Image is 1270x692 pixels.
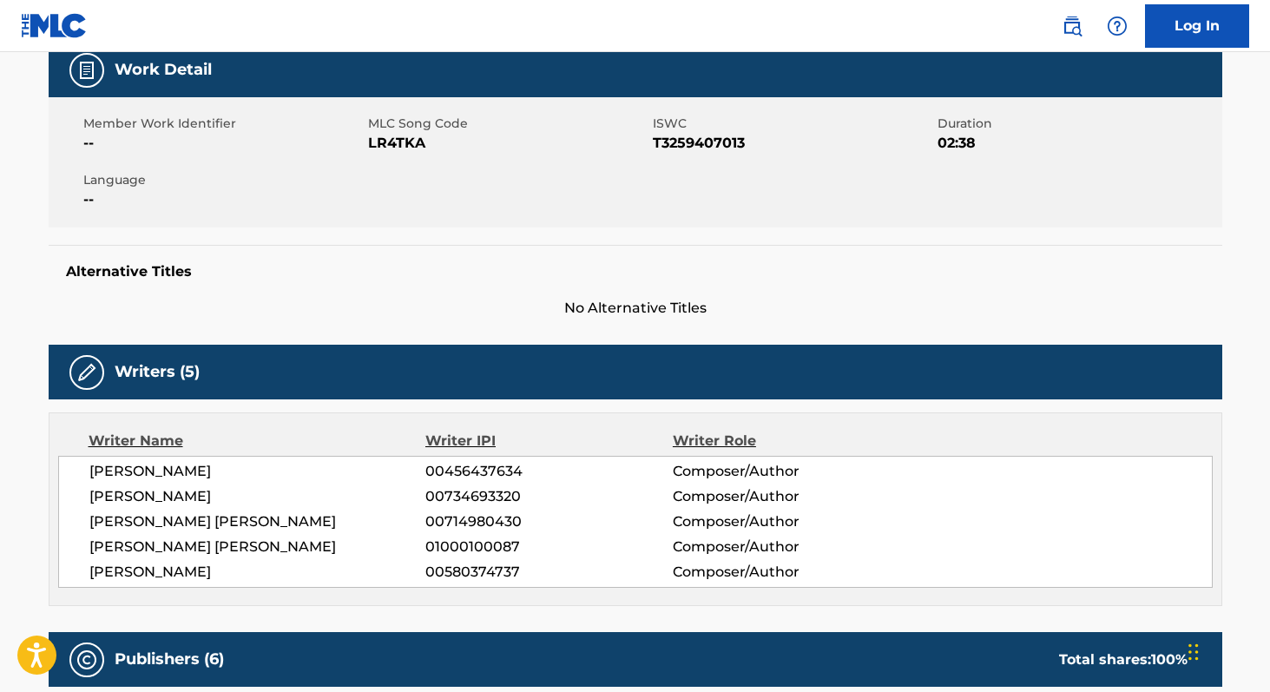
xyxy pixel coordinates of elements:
[49,298,1222,319] span: No Alternative Titles
[89,562,426,583] span: [PERSON_NAME]
[89,511,426,532] span: [PERSON_NAME] [PERSON_NAME]
[115,60,212,80] h5: Work Detail
[115,649,224,669] h5: Publishers (6)
[425,461,672,482] span: 00456437634
[89,431,426,451] div: Writer Name
[653,133,933,154] span: T3259407013
[76,60,97,81] img: Work Detail
[1059,649,1188,670] div: Total shares:
[1183,609,1270,692] iframe: Chat Widget
[83,171,364,189] span: Language
[89,461,426,482] span: [PERSON_NAME]
[673,511,898,532] span: Composer/Author
[368,115,648,133] span: MLC Song Code
[76,649,97,670] img: Publishers
[938,115,1218,133] span: Duration
[115,362,200,382] h5: Writers (5)
[21,13,88,38] img: MLC Logo
[673,431,898,451] div: Writer Role
[425,537,672,557] span: 01000100087
[673,461,898,482] span: Composer/Author
[1100,9,1135,43] div: Help
[673,486,898,507] span: Composer/Author
[66,263,1205,280] h5: Alternative Titles
[1145,4,1249,48] a: Log In
[89,486,426,507] span: [PERSON_NAME]
[83,133,364,154] span: --
[425,562,672,583] span: 00580374737
[425,431,673,451] div: Writer IPI
[425,511,672,532] span: 00714980430
[673,562,898,583] span: Composer/Author
[1055,9,1089,43] a: Public Search
[1188,626,1199,678] div: Arrastar
[1151,651,1188,668] span: 100 %
[938,133,1218,154] span: 02:38
[1183,609,1270,692] div: Widget de chat
[76,362,97,383] img: Writers
[368,133,648,154] span: LR4TKA
[673,537,898,557] span: Composer/Author
[83,189,364,210] span: --
[83,115,364,133] span: Member Work Identifier
[1107,16,1128,36] img: help
[89,537,426,557] span: [PERSON_NAME] [PERSON_NAME]
[653,115,933,133] span: ISWC
[425,486,672,507] span: 00734693320
[1062,16,1082,36] img: search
